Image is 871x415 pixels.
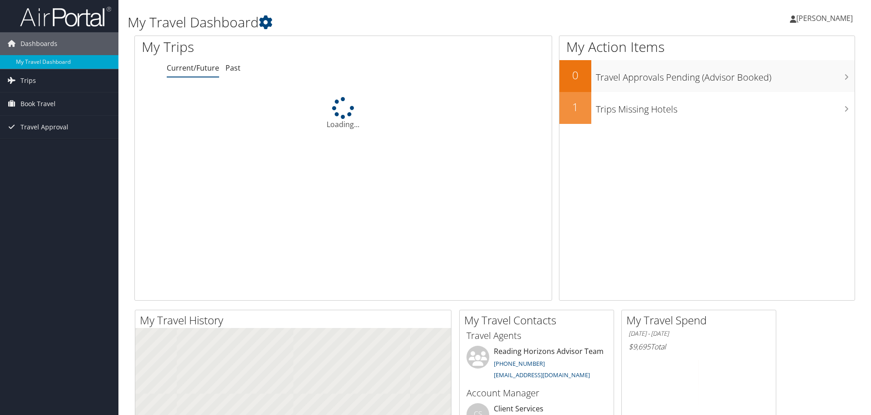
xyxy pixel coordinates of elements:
a: 1Trips Missing Hotels [559,92,855,124]
h3: Trips Missing Hotels [596,98,855,116]
span: Travel Approval [20,116,68,138]
div: Loading... [135,97,552,130]
a: 0Travel Approvals Pending (Advisor Booked) [559,60,855,92]
li: Reading Horizons Advisor Team [462,346,611,383]
span: $9,695 [629,342,651,352]
h3: Travel Agents [466,329,607,342]
a: [PERSON_NAME] [790,5,862,32]
h3: Travel Approvals Pending (Advisor Booked) [596,67,855,84]
span: Dashboards [20,32,57,55]
a: Past [225,63,241,73]
a: Current/Future [167,63,219,73]
a: [EMAIL_ADDRESS][DOMAIN_NAME] [494,371,590,379]
h3: Account Manager [466,387,607,400]
a: [PHONE_NUMBER] [494,359,545,368]
h1: My Action Items [559,37,855,56]
h2: My Travel History [140,313,451,328]
h2: My Travel Contacts [464,313,614,328]
span: Trips [20,69,36,92]
img: airportal-logo.png [20,6,111,27]
h2: 1 [559,99,591,115]
h2: My Travel Spend [626,313,776,328]
h2: 0 [559,67,591,83]
span: [PERSON_NAME] [796,13,853,23]
span: Book Travel [20,92,56,115]
h6: Total [629,342,769,352]
h1: My Trips [142,37,371,56]
h1: My Travel Dashboard [128,13,617,32]
h6: [DATE] - [DATE] [629,329,769,338]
